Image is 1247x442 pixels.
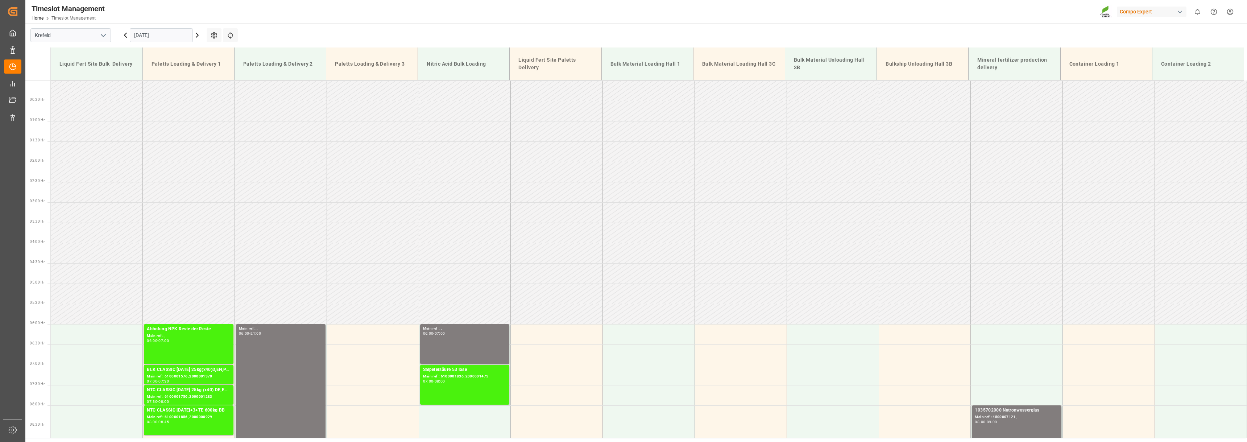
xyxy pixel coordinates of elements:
span: 07:30 Hr [30,382,45,386]
div: - [157,420,158,424]
div: 08:00 [435,380,445,383]
span: 00:30 Hr [30,98,45,102]
div: - [157,380,158,383]
div: - [157,400,158,403]
div: 07:00 [423,380,434,383]
img: Screenshot%202023-09-29%20at%2010.02.21.png_1712312052.png [1100,5,1112,18]
div: 09:00 [987,420,997,424]
div: Compo Expert [1117,7,1186,17]
div: 21:00 [250,332,261,335]
div: Main ref : , [423,326,507,332]
div: Main ref : 6100001750, 2000001283 [147,394,231,400]
span: 07:00 Hr [30,362,45,365]
div: Liquid Fert Site Paletts Delivery [515,53,595,74]
span: 06:00 Hr [30,321,45,325]
div: Main ref : 4500007121, [975,414,1058,420]
span: 08:00 Hr [30,402,45,406]
div: 06:00 [423,332,434,335]
div: Bulk Material Loading Hall 1 [608,57,687,71]
button: Compo Expert [1117,5,1189,18]
div: Salpetersäure 53 lose [423,366,507,373]
div: BLK CLASSIC [DATE] 25kg(x40)D,EN,PL,FNLFLO T PERM [DATE] 25kg (x40) INTBLK CLASSIC [DATE] 50kg(x2... [147,366,231,373]
div: Bulk Material Loading Hall 3C [699,57,779,71]
div: 06:00 [147,339,157,342]
div: Bulkship Unloading Hall 3B [883,57,962,71]
button: open menu [98,30,108,41]
span: 02:30 Hr [30,179,45,183]
span: 08:30 Hr [30,422,45,426]
button: show 0 new notifications [1189,4,1206,20]
div: Main ref : 6100001856, 2000000929 [147,414,231,420]
div: Container Loading 2 [1158,57,1238,71]
span: 05:30 Hr [30,301,45,305]
span: 01:00 Hr [30,118,45,122]
div: Main ref : 6100001576, 2000001370 [147,373,231,380]
div: Mineral fertilizer production delivery [974,53,1054,74]
div: - [433,332,434,335]
div: - [985,420,986,424]
div: 1035702000 Natronwasserglas [975,407,1058,414]
div: Container Loading 1 [1066,57,1146,71]
div: 08:00 [975,420,985,424]
div: 08:00 [147,420,157,424]
div: - [433,380,434,383]
div: 08:45 [158,420,169,424]
div: Nitric Acid Bulk Loading [424,57,504,71]
div: Abholung NPK Reste der Reste [147,326,231,333]
a: Home [32,16,43,21]
span: 06:30 Hr [30,341,45,345]
div: Main ref : , [239,326,323,332]
span: 04:30 Hr [30,260,45,264]
div: Paletts Loading & Delivery 2 [240,57,320,71]
span: 03:30 Hr [30,219,45,223]
span: 04:00 Hr [30,240,45,244]
div: 07:30 [158,380,169,383]
div: 07:00 [435,332,445,335]
div: Paletts Loading & Delivery 3 [332,57,412,71]
div: 06:00 [239,332,249,335]
div: 07:00 [147,380,157,383]
div: Paletts Loading & Delivery 1 [149,57,228,71]
input: Type to search/select [30,28,111,42]
div: NTC CLASSIC [DATE] 25kg (x40) DE,EN,PLFLO T PERM [DATE] 25kg (x40) INTFLO T CLUB [DATE] 25kg (x40... [147,387,231,394]
button: Help Center [1206,4,1222,20]
div: - [249,332,250,335]
div: Main ref : , [147,333,231,339]
div: NTC CLASSIC [DATE]+3+TE 600kg BB [147,407,231,414]
div: Bulk Material Unloading Hall 3B [791,53,871,74]
div: Liquid Fert Site Bulk Delivery [57,57,137,71]
div: Timeslot Management [32,3,105,14]
div: 07:00 [158,339,169,342]
span: 03:00 Hr [30,199,45,203]
span: 02:00 Hr [30,158,45,162]
span: 05:00 Hr [30,280,45,284]
div: Main ref : 6100001836, 2000001475 [423,373,507,380]
div: 07:30 [147,400,157,403]
input: DD.MM.YYYY [130,28,193,42]
div: - [157,339,158,342]
div: 08:00 [158,400,169,403]
span: 01:30 Hr [30,138,45,142]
